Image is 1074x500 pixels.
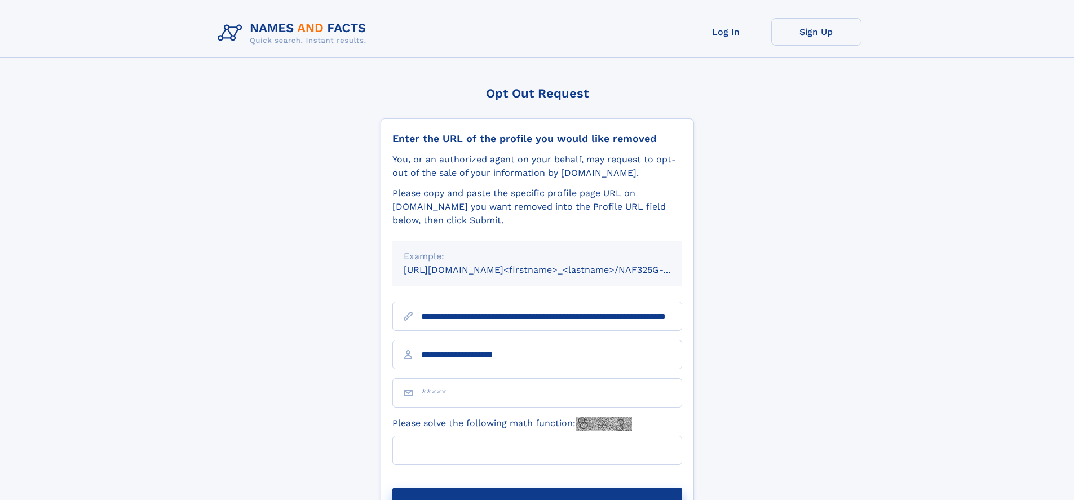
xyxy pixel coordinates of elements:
[392,132,682,145] div: Enter the URL of the profile you would like removed
[404,250,671,263] div: Example:
[681,18,771,46] a: Log In
[213,18,375,48] img: Logo Names and Facts
[392,153,682,180] div: You, or an authorized agent on your behalf, may request to opt-out of the sale of your informatio...
[392,187,682,227] div: Please copy and paste the specific profile page URL on [DOMAIN_NAME] you want removed into the Pr...
[404,264,704,275] small: [URL][DOMAIN_NAME]<firstname>_<lastname>/NAF325G-xxxxxxxx
[381,86,694,100] div: Opt Out Request
[771,18,861,46] a: Sign Up
[392,417,632,431] label: Please solve the following math function:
